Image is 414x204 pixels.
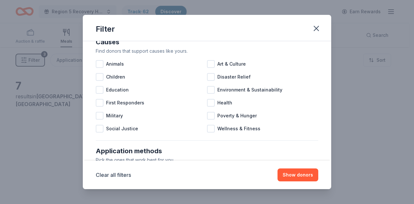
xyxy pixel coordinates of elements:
span: First Responders [106,99,144,107]
div: Application methods [96,146,318,156]
span: Animals [106,60,124,68]
button: Show donors [278,168,318,181]
div: Causes [96,37,318,47]
span: Social Justice [106,125,138,133]
span: Disaster Relief [217,73,251,81]
span: Military [106,112,123,120]
span: Art & Culture [217,60,246,68]
div: Filter [96,24,115,34]
div: Pick the ones that work best for you. [96,156,318,164]
span: Education [106,86,129,94]
span: Environment & Sustainability [217,86,282,94]
span: Poverty & Hunger [217,112,257,120]
span: Children [106,73,125,81]
span: Wellness & Fitness [217,125,260,133]
button: Clear all filters [96,171,131,179]
div: Find donors that support causes like yours. [96,47,318,55]
span: Health [217,99,232,107]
